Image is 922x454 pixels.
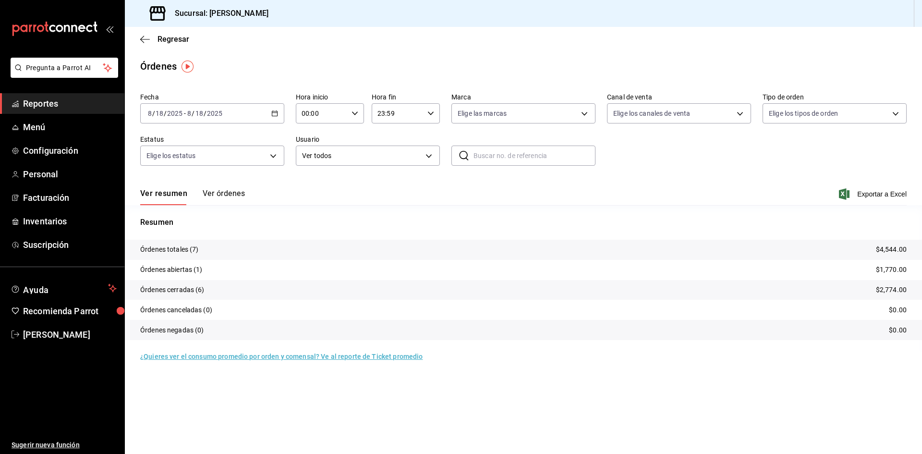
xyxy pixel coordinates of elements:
[164,110,167,117] span: /
[23,238,117,251] span: Suscripción
[23,144,117,157] span: Configuración
[23,97,117,110] span: Reportes
[106,25,113,33] button: open_drawer_menu
[458,109,507,118] span: Elige las marcas
[203,189,245,205] button: Ver órdenes
[140,325,204,335] p: Órdenes negadas (0)
[140,305,212,315] p: Órdenes canceladas (0)
[140,245,199,255] p: Órdenes totales (7)
[889,325,907,335] p: $0.00
[23,121,117,134] span: Menú
[473,146,595,165] input: Buscar no. de referencia
[889,305,907,315] p: $0.00
[206,110,223,117] input: ----
[769,109,838,118] span: Elige los tipos de orden
[23,282,104,294] span: Ayuda
[140,136,284,143] label: Estatus
[451,94,595,100] label: Marca
[140,59,177,74] div: Órdenes
[140,217,907,228] p: Resumen
[876,265,907,275] p: $1,770.00
[613,109,690,118] span: Elige los canales de venta
[372,94,440,100] label: Hora fin
[296,136,440,143] label: Usuario
[184,110,186,117] span: -
[23,215,117,228] span: Inventarios
[763,94,907,100] label: Tipo de orden
[140,35,189,44] button: Regresar
[182,61,194,73] img: Tooltip marker
[140,285,205,295] p: Órdenes cerradas (6)
[192,110,194,117] span: /
[23,191,117,204] span: Facturación
[140,189,245,205] div: navigation tabs
[607,94,751,100] label: Canal de venta
[302,151,422,161] span: Ver todos
[296,94,364,100] label: Hora inicio
[12,440,117,450] span: Sugerir nueva función
[23,328,117,341] span: [PERSON_NAME]
[152,110,155,117] span: /
[23,168,117,181] span: Personal
[140,353,423,360] a: ¿Quieres ver el consumo promedio por orden y comensal? Ve al reporte de Ticket promedio
[876,245,907,255] p: $4,544.00
[876,285,907,295] p: $2,774.00
[204,110,206,117] span: /
[23,305,117,318] span: Recomienda Parrot
[167,110,183,117] input: ----
[841,188,907,200] button: Exportar a Excel
[155,110,164,117] input: --
[26,63,103,73] span: Pregunta a Parrot AI
[187,110,192,117] input: --
[158,35,189,44] span: Regresar
[140,265,203,275] p: Órdenes abiertas (1)
[146,151,195,160] span: Elige los estatus
[195,110,204,117] input: --
[140,94,284,100] label: Fecha
[167,8,268,19] h3: Sucursal: [PERSON_NAME]
[140,189,187,205] button: Ver resumen
[11,58,118,78] button: Pregunta a Parrot AI
[7,70,118,80] a: Pregunta a Parrot AI
[147,110,152,117] input: --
